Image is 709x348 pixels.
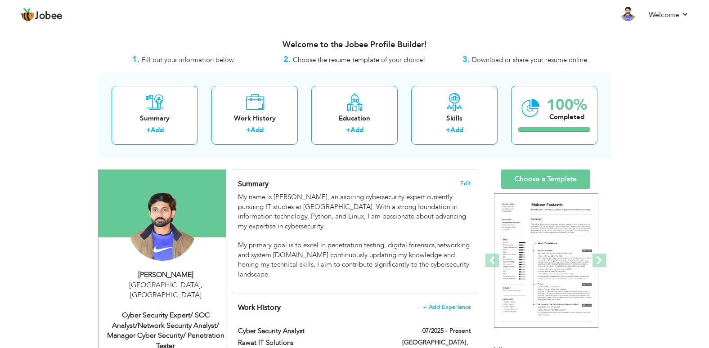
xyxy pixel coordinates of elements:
[238,303,281,312] span: Work History
[547,98,587,112] div: 100%
[119,114,191,123] div: Summary
[219,114,291,123] div: Work History
[20,8,35,22] img: jobee.io
[238,179,269,189] span: Summary
[238,326,389,336] label: Cyber Security Analyst
[146,125,151,135] label: +
[238,338,389,348] label: Rawat IT Solutions
[238,303,471,312] h4: This helps to show the companies you have worked for.
[128,192,197,261] img: Khawar Amin
[319,114,390,123] div: Education
[238,179,471,188] h4: Adding a summary is a quick and easy way to highlight your experience and interests.
[472,55,589,64] span: Download or share your resume online.
[105,270,226,280] div: [PERSON_NAME]
[350,125,363,134] a: Add
[547,112,587,122] div: Completed
[450,125,463,134] a: Add
[201,280,202,290] span: ,
[251,125,264,134] a: Add
[446,125,450,135] label: +
[346,125,350,135] label: +
[98,40,611,49] h3: Welcome to the Jobee Profile Builder!
[132,54,139,65] strong: 1.
[35,11,63,21] span: Jobee
[418,114,490,123] div: Skills
[142,55,235,64] span: Fill out your information below.
[460,180,471,187] span: Edit
[293,55,426,64] span: Choose the resume template of your choice!
[649,9,689,20] a: Welcome
[238,192,471,279] p: My name is [PERSON_NAME], an aspiring cybersecurity expert currently pursuing IT studies at [GEOG...
[151,125,164,134] a: Add
[423,304,471,310] span: + Add Experience
[105,280,226,301] div: [GEOGRAPHIC_DATA] [GEOGRAPHIC_DATA]
[422,326,471,335] label: 07/2025 - Present
[20,8,63,22] a: Jobee
[462,54,470,65] strong: 3.
[621,7,635,21] img: Profile Img
[246,125,251,135] label: +
[283,54,291,65] strong: 2.
[501,170,590,189] a: Choose a Template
